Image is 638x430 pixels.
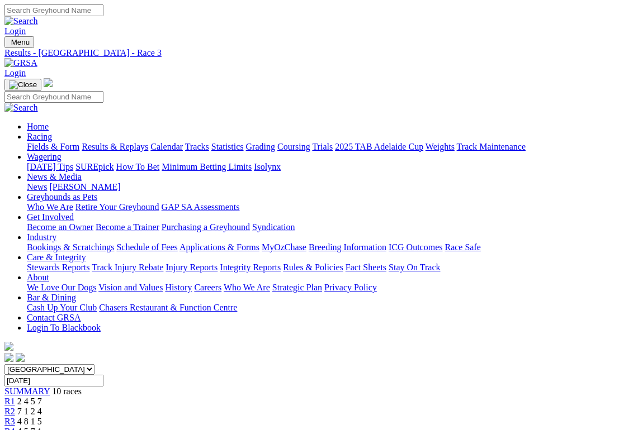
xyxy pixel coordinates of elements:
button: Toggle navigation [4,36,34,48]
div: Racing [27,142,634,152]
a: Become an Owner [27,222,93,232]
a: Privacy Policy [324,283,377,292]
a: Isolynx [254,162,281,171]
a: [PERSON_NAME] [49,182,120,192]
img: logo-grsa-white.png [4,342,13,351]
a: Racing [27,132,52,141]
a: 2025 TAB Adelaide Cup [335,142,423,151]
a: Cash Up Your Club [27,303,97,312]
a: Coursing [277,142,310,151]
a: R2 [4,407,15,416]
img: Search [4,16,38,26]
a: Statistics [211,142,244,151]
a: How To Bet [116,162,160,171]
a: Login [4,68,26,78]
div: Industry [27,242,634,252]
a: Race Safe [445,242,480,252]
span: 2 4 5 7 [17,396,42,406]
img: GRSA [4,58,37,68]
a: Login To Blackbook [27,323,101,332]
a: Become a Trainer [96,222,159,232]
div: Greyhounds as Pets [27,202,634,212]
img: facebook.svg [4,353,13,362]
a: Get Involved [27,212,74,222]
a: Purchasing a Greyhound [162,222,250,232]
a: Grading [246,142,275,151]
a: News [27,182,47,192]
a: Rules & Policies [283,262,343,272]
a: Industry [27,232,56,242]
a: Applications & Forms [179,242,259,252]
a: Stewards Reports [27,262,89,272]
a: News & Media [27,172,82,181]
a: Careers [194,283,221,292]
img: Close [9,80,37,89]
span: 7 1 2 4 [17,407,42,416]
a: Breeding Information [309,242,386,252]
a: Trials [312,142,333,151]
a: About [27,273,49,282]
a: We Love Our Dogs [27,283,96,292]
div: Bar & Dining [27,303,634,313]
a: Syndication [252,222,295,232]
a: SUMMARY [4,386,50,396]
a: MyOzChase [262,242,306,252]
div: Wagering [27,162,634,172]
div: About [27,283,634,293]
button: Toggle navigation [4,79,41,91]
a: Track Maintenance [457,142,526,151]
input: Search [4,4,103,16]
a: Login [4,26,26,36]
a: History [165,283,192,292]
a: Calendar [150,142,183,151]
span: Menu [11,38,30,46]
a: Wagering [27,152,62,161]
div: News & Media [27,182,634,192]
div: Get Involved [27,222,634,232]
input: Search [4,91,103,103]
a: Fields & Form [27,142,79,151]
span: 10 races [52,386,82,396]
a: SUREpick [75,162,114,171]
a: Results - [GEOGRAPHIC_DATA] - Race 3 [4,48,634,58]
a: Contact GRSA [27,313,81,322]
a: GAP SA Assessments [162,202,240,212]
a: Bookings & Scratchings [27,242,114,252]
a: Home [27,122,49,131]
a: ICG Outcomes [389,242,442,252]
input: Select date [4,375,103,386]
a: Results & Replays [82,142,148,151]
span: 4 8 1 5 [17,417,42,426]
a: Who We Are [224,283,270,292]
a: Integrity Reports [220,262,281,272]
a: R3 [4,417,15,426]
a: Chasers Restaurant & Function Centre [99,303,237,312]
a: Greyhounds as Pets [27,192,97,202]
a: Strategic Plan [272,283,322,292]
a: Vision and Values [98,283,163,292]
div: Care & Integrity [27,262,634,273]
a: [DATE] Tips [27,162,73,171]
a: Fact Sheets [346,262,386,272]
a: Bar & Dining [27,293,76,302]
a: Track Injury Rebate [92,262,163,272]
img: twitter.svg [16,353,25,362]
a: Weights [426,142,455,151]
a: Schedule of Fees [116,242,177,252]
a: Who We Are [27,202,73,212]
a: Stay On Track [389,262,440,272]
img: Search [4,103,38,113]
a: Care & Integrity [27,252,86,262]
a: Retire Your Greyhound [75,202,159,212]
a: Tracks [185,142,209,151]
img: logo-grsa-white.png [44,78,53,87]
a: Minimum Betting Limits [162,162,252,171]
a: Injury Reports [166,262,218,272]
a: R1 [4,396,15,406]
